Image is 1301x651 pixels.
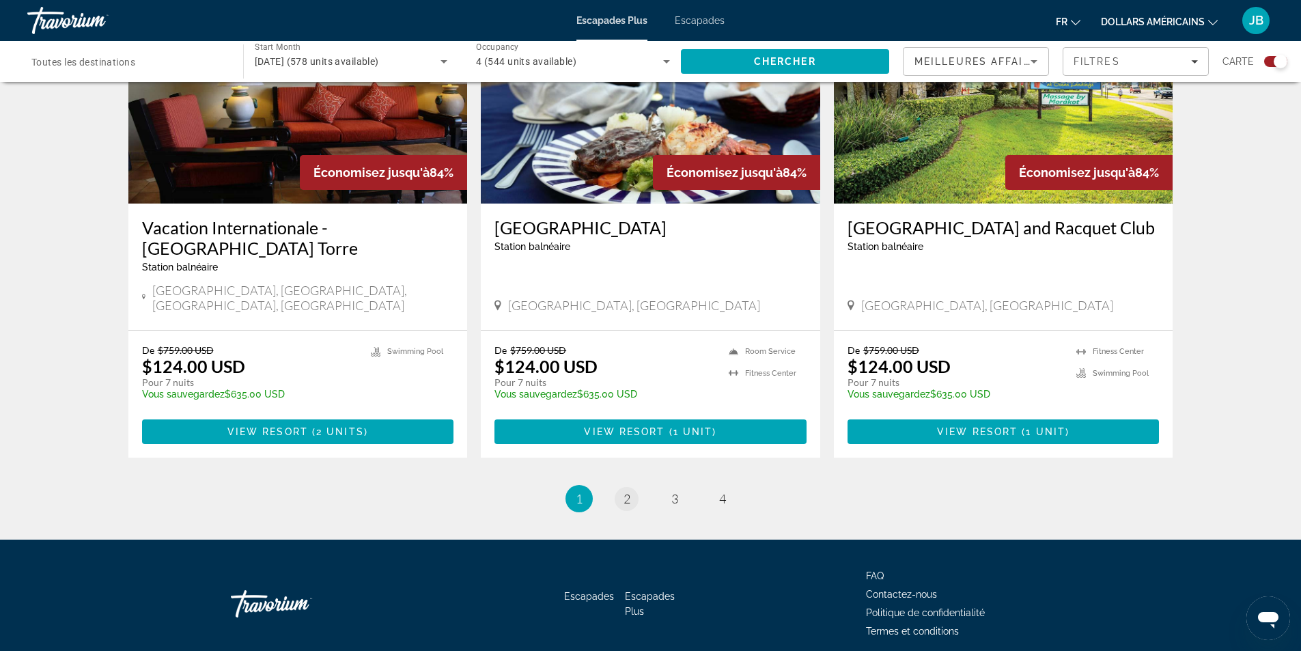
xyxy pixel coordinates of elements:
[158,344,214,356] span: $759.00 USD
[848,217,1160,238] a: [GEOGRAPHIC_DATA] and Racquet Club
[1019,165,1135,180] span: Économisez jusqu'à
[142,389,225,400] span: Vous sauvegardez
[1249,13,1263,27] font: JB
[152,283,453,313] span: [GEOGRAPHIC_DATA], [GEOGRAPHIC_DATA], [GEOGRAPHIC_DATA], [GEOGRAPHIC_DATA]
[494,241,570,252] span: Station balnéaire
[584,426,665,437] span: View Resort
[576,15,647,26] a: Escapades Plus
[681,49,890,74] button: Search
[576,491,583,506] span: 1
[745,347,796,356] span: Room Service
[665,426,717,437] span: ( )
[625,591,675,617] a: Escapades Plus
[308,426,368,437] span: ( )
[1026,426,1065,437] span: 1 unit
[1056,16,1067,27] font: fr
[494,389,577,400] span: Vous sauvegardez
[719,491,726,506] span: 4
[476,42,519,52] span: Occupancy
[914,56,1046,67] span: Meilleures affaires
[653,155,820,190] div: 84%
[494,356,598,376] p: $124.00 USD
[510,344,566,356] span: $759.00 USD
[227,426,308,437] span: View Resort
[142,419,454,444] button: View Resort(2 units)
[1101,12,1218,31] button: Changer de devise
[848,241,923,252] span: Station balnéaire
[142,262,218,273] span: Station balnéaire
[861,298,1113,313] span: [GEOGRAPHIC_DATA], [GEOGRAPHIC_DATA]
[494,217,807,238] a: [GEOGRAPHIC_DATA]
[313,165,430,180] span: Économisez jusqu'à
[1222,52,1254,71] span: Carte
[1018,426,1069,437] span: ( )
[754,56,816,67] span: Chercher
[1074,56,1120,67] span: Filtres
[863,344,919,356] span: $759.00 USD
[848,376,1063,389] p: Pour 7 nuits
[142,217,454,258] a: Vacation Internationale - [GEOGRAPHIC_DATA] Torre
[1101,16,1205,27] font: dollars américains
[848,419,1160,444] button: View Resort(1 unit)
[27,3,164,38] a: Travorium
[494,419,807,444] button: View Resort(1 unit)
[848,344,860,356] span: De
[866,589,937,600] a: Contactez-nous
[255,56,379,67] span: [DATE] (578 units available)
[142,344,154,356] span: De
[1063,47,1209,76] button: Filters
[848,389,1063,400] p: $635.00 USD
[1005,155,1173,190] div: 84%
[494,389,715,400] p: $635.00 USD
[31,57,135,68] span: Toutes les destinations
[673,426,713,437] span: 1 unit
[1238,6,1274,35] button: Menu utilisateur
[300,155,467,190] div: 84%
[564,591,614,602] a: Escapades
[387,347,443,356] span: Swimming Pool
[476,56,576,67] span: 4 (544 units available)
[745,369,796,378] span: Fitness Center
[624,491,630,506] span: 2
[494,344,507,356] span: De
[128,485,1173,512] nav: Pagination
[937,426,1018,437] span: View Resort
[1093,347,1144,356] span: Fitness Center
[675,15,725,26] a: Escapades
[914,53,1037,70] mat-select: Sort by
[494,376,715,389] p: Pour 7 nuits
[142,376,358,389] p: Pour 7 nuits
[255,42,300,52] span: Start Month
[667,165,783,180] span: Économisez jusqu'à
[866,570,884,581] a: FAQ
[1056,12,1080,31] button: Changer de langue
[1246,596,1290,640] iframe: Bouton de lancement de la fenêtre de messagerie
[142,389,358,400] p: $635.00 USD
[866,607,985,618] a: Politique de confidentialité
[231,583,367,624] a: Rentrer à la maison
[1093,369,1149,378] span: Swimming Pool
[866,626,959,637] a: Termes et conditions
[508,298,760,313] span: [GEOGRAPHIC_DATA], [GEOGRAPHIC_DATA]
[316,426,364,437] span: 2 units
[142,356,245,376] p: $124.00 USD
[848,389,930,400] span: Vous sauvegardez
[671,491,678,506] span: 3
[31,54,225,70] input: Select destination
[848,356,951,376] p: $124.00 USD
